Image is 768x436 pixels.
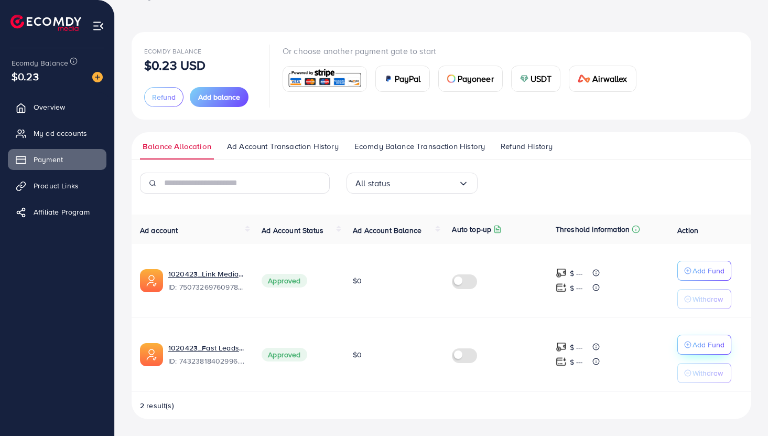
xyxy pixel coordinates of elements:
[452,223,491,236] p: Auto top-up
[227,141,339,152] span: Ad Account Transaction History
[570,267,583,280] p: $ ---
[355,175,391,192] span: All status
[92,72,103,82] img: image
[34,154,63,165] span: Payment
[168,269,245,293] div: <span class='underline'>1020423_Link Media SRL_1747935779746</span></br>7507326976097845264
[140,343,163,366] img: ic-ads-acc.e4c84228.svg
[531,72,552,85] span: USDT
[501,141,553,152] span: Refund History
[353,225,421,236] span: Ad Account Balance
[286,68,363,90] img: card
[353,275,362,286] span: $0
[8,175,106,196] a: Product Links
[458,72,494,85] span: Payoneer
[556,356,567,367] img: top-up amount
[262,225,323,236] span: Ad Account Status
[140,269,163,292] img: ic-ads-acc.e4c84228.svg
[12,69,39,84] span: $0.23
[693,338,724,351] p: Add Fund
[168,282,245,292] span: ID: 7507326976097845264
[8,201,106,222] a: Affiliate Program
[570,356,583,368] p: $ ---
[8,97,106,118] a: Overview
[144,59,205,71] p: $0.23 USD
[677,261,731,281] button: Add Fund
[569,66,636,92] a: cardAirwallex
[140,225,178,236] span: Ad account
[592,72,627,85] span: Airwallex
[395,72,421,85] span: PayPal
[354,141,485,152] span: Ecomdy Balance Transaction History
[190,87,248,107] button: Add balance
[143,141,211,152] span: Balance Allocation
[556,268,567,279] img: top-up amount
[12,58,68,68] span: Ecomdy Balance
[283,66,367,92] a: card
[578,75,590,83] img: card
[262,348,307,361] span: Approved
[438,66,503,92] a: cardPayoneer
[10,15,81,31] img: logo
[693,367,723,379] p: Withdraw
[140,400,174,411] span: 2 result(s)
[677,225,698,236] span: Action
[34,102,65,112] span: Overview
[447,75,456,83] img: card
[34,207,90,217] span: Affiliate Program
[353,349,362,360] span: $0
[677,289,731,309] button: Withdraw
[384,75,393,83] img: card
[144,87,183,107] button: Refund
[262,274,307,288] span: Approved
[391,175,458,192] input: Search for option
[693,293,723,305] p: Withdraw
[168,343,245,367] div: <span class='underline'>1020423_Fast Leads - Ecomdy_1730486261237</span></br>7432381840299671568
[34,128,87,139] span: My ad accounts
[511,66,561,92] a: cardUSDT
[8,123,106,144] a: My ad accounts
[198,92,240,102] span: Add balance
[168,269,245,279] a: 1020423_Link Media SRL_1747935779746
[168,356,245,366] span: ID: 7432381840299671568
[8,149,106,170] a: Payment
[556,223,630,236] p: Threshold information
[520,75,528,83] img: card
[693,264,724,277] p: Add Fund
[347,173,478,194] div: Search for option
[34,180,79,191] span: Product Links
[144,47,201,56] span: Ecomdy Balance
[556,282,567,293] img: top-up amount
[283,45,645,57] p: Or choose another payment gate to start
[677,363,731,383] button: Withdraw
[556,342,567,353] img: top-up amount
[168,343,245,353] a: 1020423_Fast Leads - Ecomdy_1730486261237
[570,341,583,354] p: $ ---
[677,335,731,355] button: Add Fund
[570,282,583,294] p: $ ---
[723,389,760,428] iframe: Chat
[375,66,430,92] a: cardPayPal
[152,92,176,102] span: Refund
[92,20,104,32] img: menu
